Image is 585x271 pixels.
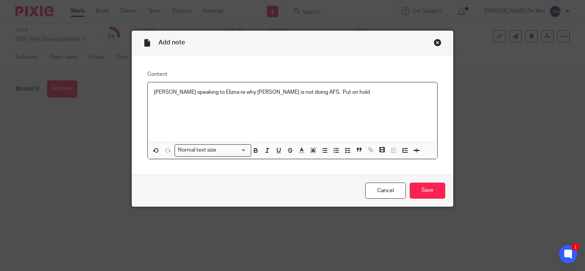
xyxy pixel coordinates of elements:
label: Content [147,70,438,78]
div: 1 [572,243,579,251]
div: Search for option [175,144,251,156]
input: Save [410,183,445,199]
div: Close this dialog window [434,39,441,46]
p: [PERSON_NAME] speaking to Elizna re why [PERSON_NAME] is not doing AFS. Put on hold [154,88,431,96]
span: Normal text size [176,146,218,154]
input: Search for option [219,146,247,154]
a: Cancel [365,183,406,199]
span: Add note [159,39,185,46]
